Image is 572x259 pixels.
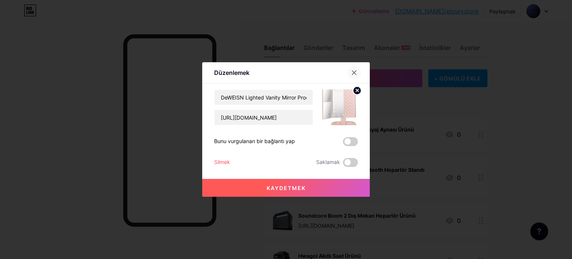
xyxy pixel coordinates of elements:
font: Bunu vurgulanan bir bağlantı yap [214,138,295,144]
font: Saklamak [316,159,340,165]
font: Kaydetmek [267,185,306,191]
font: Silmek [214,159,230,165]
button: Kaydetmek [202,179,370,197]
input: URL [214,110,313,125]
font: Düzenlemek [214,69,250,76]
input: Başlık [214,90,313,105]
img: bağlantı_küçük_resim [322,89,358,125]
